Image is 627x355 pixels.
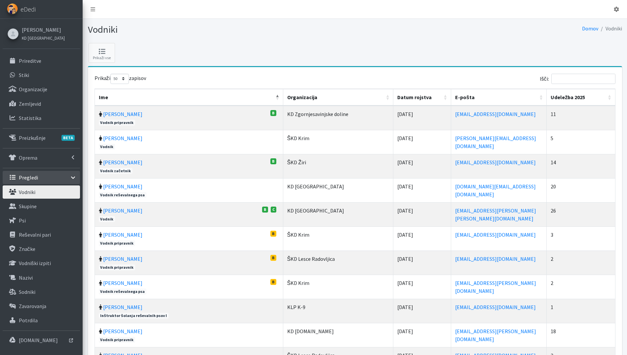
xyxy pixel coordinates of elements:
span: B [270,255,276,261]
td: KD [GEOGRAPHIC_DATA] [283,202,394,226]
span: Vodnik začetnik [99,168,133,174]
a: KD [GEOGRAPHIC_DATA] [22,34,65,42]
a: Vodniški izpiti [3,256,80,270]
a: Sodniki [3,285,80,298]
a: Prireditve [3,54,80,67]
a: [PERSON_NAME][EMAIL_ADDRESS][DOMAIN_NAME] [455,135,536,149]
a: [DOMAIN_NAME] [3,334,80,347]
td: [DATE] [393,130,451,154]
a: [PERSON_NAME] [103,159,142,166]
a: Zavarovanja [3,299,80,313]
a: [PERSON_NAME] [103,231,142,238]
a: [DOMAIN_NAME][EMAIL_ADDRESS][DOMAIN_NAME] [455,183,536,198]
p: Zavarovanja [19,303,46,309]
a: PreizkušnjeBETA [3,131,80,144]
a: [EMAIL_ADDRESS][PERSON_NAME][PERSON_NAME][DOMAIN_NAME] [455,207,536,222]
a: [EMAIL_ADDRESS][DOMAIN_NAME] [455,304,536,310]
td: [DATE] [393,251,451,275]
a: [PERSON_NAME] [103,256,142,262]
td: KLP K-9 [283,299,394,323]
a: Potrdila [3,314,80,327]
th: Udeležba 2025: vključite za naraščujoči sort [547,89,615,106]
p: Pregledi [19,174,38,181]
td: [DATE] [393,299,451,323]
p: Potrdila [19,317,38,324]
a: [PERSON_NAME] [103,111,142,117]
td: ŠKD Krim [283,275,394,299]
span: B [270,110,276,116]
p: Zemljevid [19,100,41,107]
input: Išči: [551,74,615,84]
a: Stiki [3,68,80,82]
td: KD [DOMAIN_NAME] [283,323,394,347]
td: [DATE] [393,226,451,251]
td: KD Zgornjesavinjske doline [283,106,394,130]
a: Organizacije [3,83,80,96]
p: Psi [19,217,26,224]
p: Organizacije [19,86,47,93]
a: Psi [3,214,80,227]
a: [PERSON_NAME] [103,183,142,190]
span: Vodnik pripravnik [99,264,136,270]
span: Vodnik pripravnik [99,240,136,246]
label: Išči: [540,74,615,84]
p: Prireditve [19,58,41,64]
p: Značke [19,246,35,252]
p: Oprema [19,154,37,161]
a: Značke [3,242,80,256]
td: [DATE] [393,106,451,130]
a: [EMAIL_ADDRESS][DOMAIN_NAME] [455,159,536,166]
a: [PERSON_NAME] [103,207,142,214]
a: [EMAIL_ADDRESS][PERSON_NAME][DOMAIN_NAME] [455,328,536,342]
a: Zemljevid [3,97,80,110]
p: Nazivi [19,274,33,281]
th: Organizacija: vključite za naraščujoči sort [283,89,394,106]
th: Ime: vključite za padajoči sort [95,89,283,106]
th: Datum rojstva: vključite za naraščujoči sort [393,89,451,106]
a: [PERSON_NAME] [103,304,142,310]
span: Vodnik [99,144,115,150]
label: Prikaži zapisov [95,74,146,84]
td: 2 [547,275,615,299]
td: 20 [547,178,615,202]
span: B [270,279,276,285]
a: [PERSON_NAME] [22,26,65,34]
td: 1 [547,299,615,323]
p: Statistika [19,115,41,121]
a: [PERSON_NAME] [103,135,142,141]
a: [EMAIL_ADDRESS][DOMAIN_NAME] [455,256,536,262]
img: eDedi [7,3,18,14]
td: [DATE] [393,154,451,178]
a: [EMAIL_ADDRESS][PERSON_NAME][DOMAIN_NAME] [455,280,536,294]
td: 18 [547,323,615,347]
span: B [262,207,268,213]
span: Vodnik [99,216,115,222]
td: 3 [547,226,615,251]
td: ŠKD Lesce Radovljica [283,251,394,275]
td: [DATE] [393,178,451,202]
td: 14 [547,154,615,178]
a: Domov [582,25,598,32]
td: ŠKD Krim [283,226,394,251]
td: [DATE] [393,323,451,347]
p: Skupine [19,203,37,210]
a: Statistika [3,111,80,125]
a: [PERSON_NAME] [103,328,142,335]
p: Sodniki [19,289,35,295]
select: Prikažizapisov [110,74,129,84]
span: B [270,231,276,237]
th: E-pošta: vključite za naraščujoči sort [451,89,547,106]
td: 26 [547,202,615,226]
span: Vodnik pripravnik [99,120,136,126]
p: Stiki [19,72,29,78]
a: Pregledi [3,171,80,184]
td: ŠKD Krim [283,130,394,154]
td: 2 [547,251,615,275]
a: Prikaži vse [89,43,115,63]
p: Preizkušnje [19,135,46,141]
a: Nazivi [3,271,80,284]
td: [DATE] [393,202,451,226]
span: Vodnik reševalnega psa [99,289,146,295]
span: C [271,207,276,213]
li: Vodniki [598,24,622,33]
